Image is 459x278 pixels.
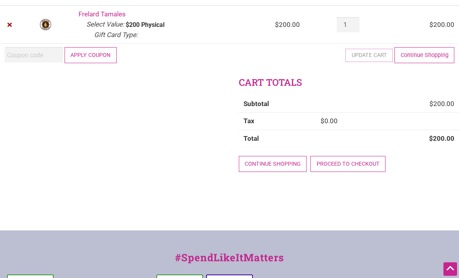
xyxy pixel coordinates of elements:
th: Tax [239,113,316,130]
bdi: 200.00 [429,135,454,143]
a: Proceed to checkout [310,156,385,172]
bdi: 200.00 [429,100,454,108]
span: $ [429,100,433,108]
input: Product quantity [337,18,359,33]
span: $ [429,135,433,143]
h2: Cart totals [239,76,459,90]
span: $ [321,117,324,125]
p: Physical [141,22,165,28]
a: Remove Frelard Tamales from cart [5,20,15,30]
input: Coupon code [5,48,63,63]
img: Frelard Tamales logo [39,19,52,31]
th: Subtotal [239,96,316,113]
dt: Select Value: [86,20,124,30]
dt: Gift Card Type: [94,30,138,41]
span: $ [275,21,279,29]
iframe: Secure express checkout frame [237,177,349,198]
p: $200 [126,22,140,28]
span: $ [429,21,433,29]
bdi: 200.00 [429,21,454,29]
a: Continue shopping [239,156,307,172]
a: Continue Shopping [394,48,454,64]
button: Apply coupon [65,48,117,64]
th: Total [239,130,316,148]
a: Frelard Tamales [79,11,126,18]
bdi: 0.00 [321,117,338,125]
button: Update cart [345,49,393,62]
div: Scroll Back to Top [443,262,457,276]
bdi: 200.00 [275,21,300,29]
